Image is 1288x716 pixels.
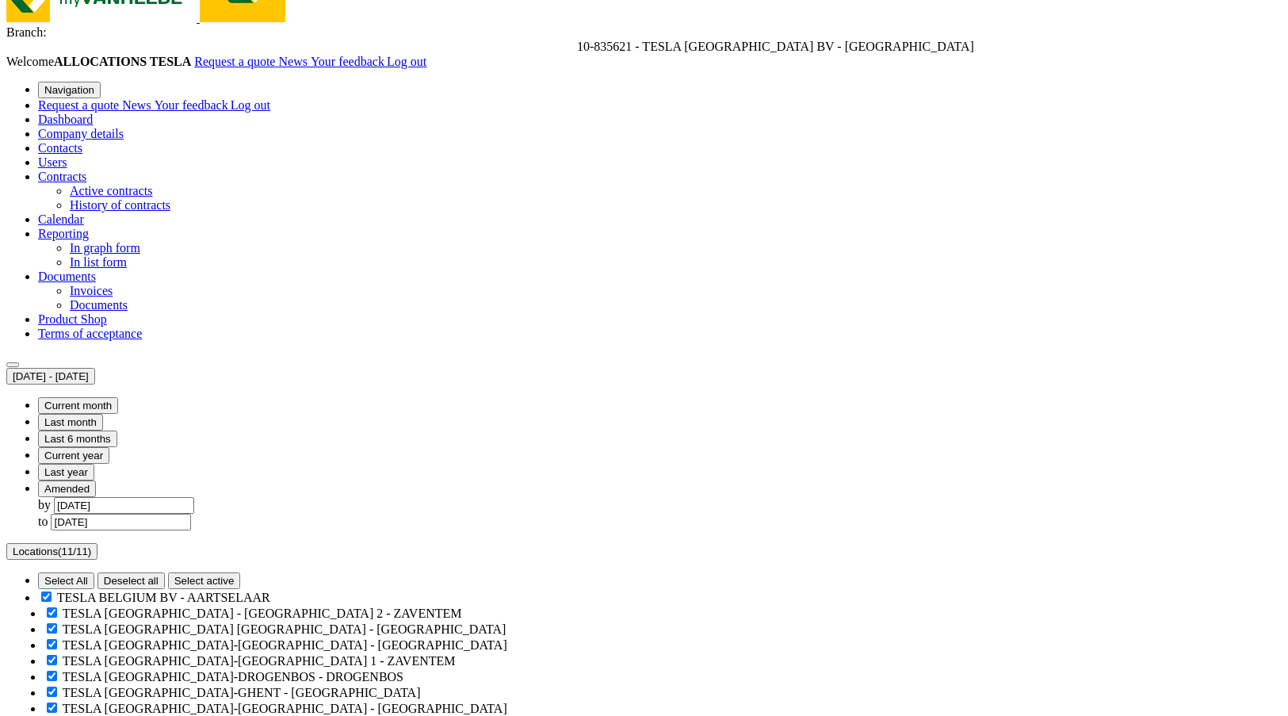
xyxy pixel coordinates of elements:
[63,702,507,715] font: TESLA [GEOGRAPHIC_DATA]-[GEOGRAPHIC_DATA] - [GEOGRAPHIC_DATA]
[577,40,974,53] font: 10-835621 - TESLA [GEOGRAPHIC_DATA] BV - [GEOGRAPHIC_DATA]
[44,84,94,96] font: Navigation
[38,127,124,140] a: Company details
[38,447,109,464] button: Current year
[70,198,170,212] a: History of contracts
[155,98,228,112] font: Your feedback
[44,575,88,587] font: Select All
[63,607,462,620] font: TESLA [GEOGRAPHIC_DATA] - [GEOGRAPHIC_DATA] 2 - ZAVENTEM
[70,255,127,269] a: In list form
[44,483,90,495] font: Amended
[38,414,103,431] button: Last month
[38,327,142,340] a: Terms of acceptance
[168,572,241,589] button: Select active
[231,98,270,112] a: Log out
[63,622,506,636] font: TESLA [GEOGRAPHIC_DATA] [GEOGRAPHIC_DATA] - [GEOGRAPHIC_DATA]
[44,466,88,478] font: Last year
[577,40,974,53] span: 10-835621 - TESLA BELGIUM BV - AARTSELAAR
[38,113,93,126] a: Dashboard
[38,213,84,226] a: Calendar
[311,55,384,68] font: Your feedback
[278,55,310,68] a: News
[38,464,94,481] button: Last year
[97,572,165,589] button: Deselect all
[174,575,235,587] font: Select active
[58,546,91,557] font: (11/11)
[155,98,231,112] a: Your feedback
[38,141,82,155] a: Contacts
[122,98,151,112] font: News
[278,55,307,68] font: News
[122,98,154,112] a: News
[38,481,96,497] button: Amended
[70,284,113,297] a: Invoices
[387,55,426,68] a: Log out
[63,654,456,668] font: TESLA [GEOGRAPHIC_DATA]-[GEOGRAPHIC_DATA] 1 - ZAVENTEM
[194,55,275,68] font: Request a quote
[70,298,128,312] a: Documents
[38,227,89,240] a: Reporting
[63,686,421,699] font: TESLA [GEOGRAPHIC_DATA]-GHENT - [GEOGRAPHIC_DATA]
[38,312,107,326] a: Product Shop
[63,670,403,683] font: TESLA [GEOGRAPHIC_DATA]-DROGENBOS - DROGENBOS
[38,498,51,511] font: by
[38,515,48,528] font: to
[38,98,119,112] font: Request a quote
[38,431,117,447] button: Last 6 months
[70,184,152,197] a: Active contracts
[38,98,122,112] a: Request a quote
[63,638,507,652] font: TESLA [GEOGRAPHIC_DATA]-[GEOGRAPHIC_DATA] - [GEOGRAPHIC_DATA]
[38,397,118,414] button: Current month
[13,546,58,557] font: Locations
[44,400,112,412] font: Current month
[44,433,111,445] font: Last 6 months
[194,55,278,68] a: Request a quote
[54,55,191,68] font: ALLOCATIONS TESLA
[44,416,97,428] font: Last month
[38,572,94,589] button: Select All
[13,370,89,382] font: [DATE] - [DATE]
[38,270,96,283] a: Documents
[6,55,54,68] font: Welcome
[104,575,159,587] font: Deselect all
[6,25,47,39] font: Branch:
[6,543,97,560] button: Locations(11/11)
[6,368,95,385] button: [DATE] - [DATE]
[44,450,103,461] font: Current year
[38,155,67,169] a: Users
[38,170,86,183] a: Contracts
[311,55,387,68] a: Your feedback
[38,82,101,98] button: Navigation
[57,591,270,604] font: TESLA BELGIUM BV - AARTSELAAR
[70,241,140,255] a: In graph form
